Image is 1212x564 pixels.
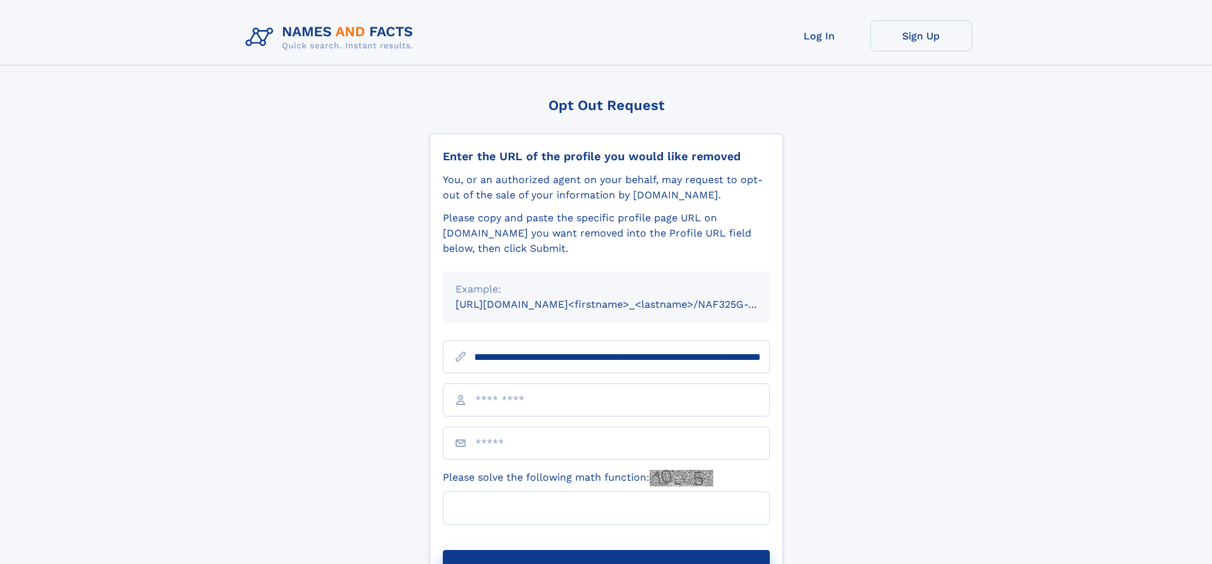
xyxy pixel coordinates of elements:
[870,20,972,52] a: Sign Up
[769,20,870,52] a: Log In
[443,149,770,163] div: Enter the URL of the profile you would like removed
[443,172,770,203] div: You, or an authorized agent on your behalf, may request to opt-out of the sale of your informatio...
[443,210,770,256] div: Please copy and paste the specific profile page URL on [DOMAIN_NAME] you want removed into the Pr...
[429,97,783,113] div: Opt Out Request
[456,298,794,310] small: [URL][DOMAIN_NAME]<firstname>_<lastname>/NAF325G-xxxxxxxx
[443,470,713,486] label: Please solve the following math function:
[456,282,757,297] div: Example:
[240,20,424,55] img: Logo Names and Facts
